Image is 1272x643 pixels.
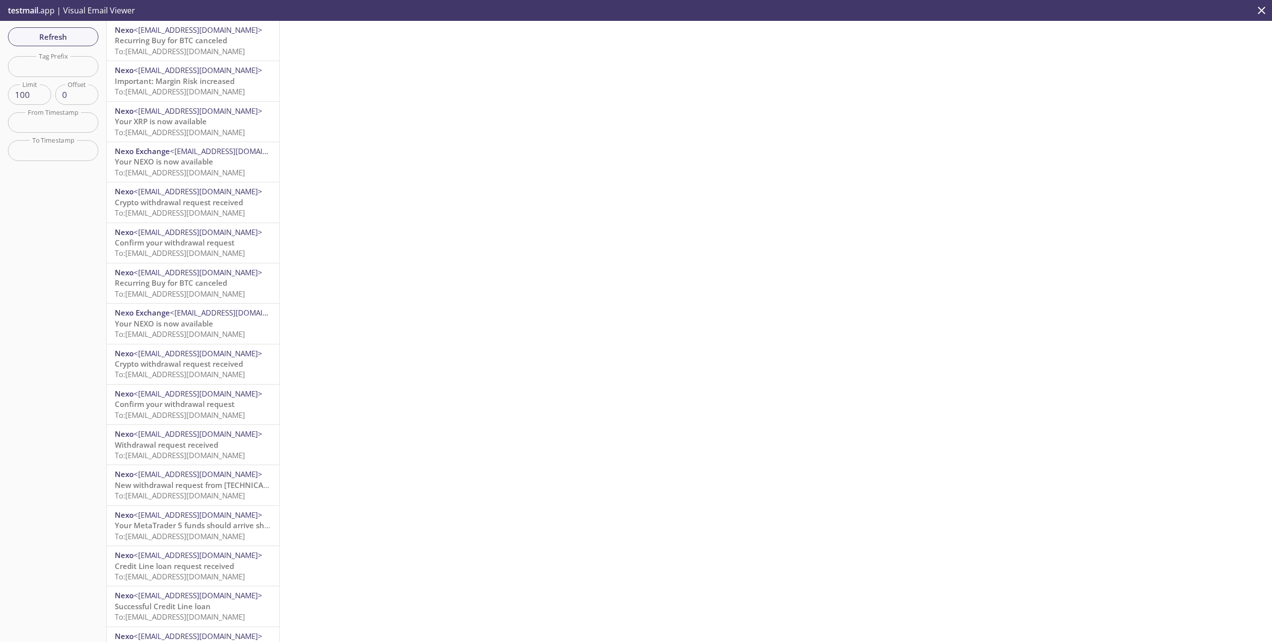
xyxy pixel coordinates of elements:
span: <[EMAIL_ADDRESS][DOMAIN_NAME]> [170,146,299,156]
span: To: [EMAIL_ADDRESS][DOMAIN_NAME] [115,46,245,56]
span: Nexo [115,186,134,196]
span: To: [EMAIL_ADDRESS][DOMAIN_NAME] [115,490,245,500]
span: To: [EMAIL_ADDRESS][DOMAIN_NAME] [115,571,245,581]
span: Your NEXO is now available [115,319,213,328]
span: Nexo [115,25,134,35]
span: Nexo [115,267,134,277]
span: To: [EMAIL_ADDRESS][DOMAIN_NAME] [115,531,245,541]
span: Withdrawal request received [115,440,218,450]
div: Nexo<[EMAIL_ADDRESS][DOMAIN_NAME]>Your MetaTrader 5 funds should arrive shortlyTo:[EMAIL_ADDRESS]... [107,506,279,546]
span: <[EMAIL_ADDRESS][DOMAIN_NAME]> [134,186,262,196]
div: Nexo<[EMAIL_ADDRESS][DOMAIN_NAME]>Credit Line loan request receivedTo:[EMAIL_ADDRESS][DOMAIN_NAME] [107,546,279,586]
span: Nexo [115,510,134,520]
span: testmail [8,5,38,16]
span: Nexo [115,65,134,75]
span: To: [EMAIL_ADDRESS][DOMAIN_NAME] [115,208,245,218]
div: Nexo<[EMAIL_ADDRESS][DOMAIN_NAME]>Confirm your withdrawal requestTo:[EMAIL_ADDRESS][DOMAIN_NAME] [107,223,279,263]
span: Nexo [115,227,134,237]
span: New withdrawal request from [TECHNICAL_ID] - (CET) [115,480,305,490]
span: <[EMAIL_ADDRESS][DOMAIN_NAME]> [134,227,262,237]
span: Crypto withdrawal request received [115,359,243,369]
span: <[EMAIL_ADDRESS][DOMAIN_NAME]> [134,348,262,358]
div: Nexo Exchange<[EMAIL_ADDRESS][DOMAIN_NAME]>Your NEXO is now availableTo:[EMAIL_ADDRESS][DOMAIN_NAME] [107,142,279,182]
span: Crypto withdrawal request received [115,197,243,207]
span: Nexo [115,389,134,399]
span: Confirm your withdrawal request [115,399,235,409]
div: Nexo<[EMAIL_ADDRESS][DOMAIN_NAME]>Your XRP is now availableTo:[EMAIL_ADDRESS][DOMAIN_NAME] [107,102,279,142]
span: <[EMAIL_ADDRESS][DOMAIN_NAME]> [134,106,262,116]
span: <[EMAIL_ADDRESS][DOMAIN_NAME]> [134,469,262,479]
div: Nexo<[EMAIL_ADDRESS][DOMAIN_NAME]>New withdrawal request from [TECHNICAL_ID] - (CET)To:[EMAIL_ADD... [107,465,279,505]
span: Nexo [115,429,134,439]
span: To: [EMAIL_ADDRESS][DOMAIN_NAME] [115,410,245,420]
span: Recurring Buy for BTC canceled [115,278,227,288]
span: To: [EMAIL_ADDRESS][DOMAIN_NAME] [115,248,245,258]
span: Credit Line loan request received [115,561,234,571]
div: Nexo<[EMAIL_ADDRESS][DOMAIN_NAME]>Crypto withdrawal request receivedTo:[EMAIL_ADDRESS][DOMAIN_NAME] [107,182,279,222]
span: <[EMAIL_ADDRESS][DOMAIN_NAME]> [134,267,262,277]
span: Nexo [115,631,134,641]
span: Refresh [16,30,90,43]
div: Nexo Exchange<[EMAIL_ADDRESS][DOMAIN_NAME]>Your NEXO is now availableTo:[EMAIL_ADDRESS][DOMAIN_NAME] [107,304,279,343]
span: <[EMAIL_ADDRESS][DOMAIN_NAME]> [134,510,262,520]
span: Nexo [115,106,134,116]
span: To: [EMAIL_ADDRESS][DOMAIN_NAME] [115,612,245,622]
span: <[EMAIL_ADDRESS][DOMAIN_NAME]> [134,631,262,641]
div: Nexo<[EMAIL_ADDRESS][DOMAIN_NAME]>Important: Margin Risk increasedTo:[EMAIL_ADDRESS][DOMAIN_NAME] [107,61,279,101]
span: Your NEXO is now available [115,157,213,166]
span: <[EMAIL_ADDRESS][DOMAIN_NAME]> [134,25,262,35]
div: Nexo<[EMAIL_ADDRESS][DOMAIN_NAME]>Withdrawal request receivedTo:[EMAIL_ADDRESS][DOMAIN_NAME] [107,425,279,465]
span: Your XRP is now available [115,116,207,126]
span: To: [EMAIL_ADDRESS][DOMAIN_NAME] [115,127,245,137]
span: Recurring Buy for BTC canceled [115,35,227,45]
span: To: [EMAIL_ADDRESS][DOMAIN_NAME] [115,167,245,177]
span: To: [EMAIL_ADDRESS][DOMAIN_NAME] [115,289,245,299]
div: Nexo<[EMAIL_ADDRESS][DOMAIN_NAME]>Successful Credit Line loanTo:[EMAIL_ADDRESS][DOMAIN_NAME] [107,586,279,626]
span: To: [EMAIL_ADDRESS][DOMAIN_NAME] [115,450,245,460]
div: Nexo<[EMAIL_ADDRESS][DOMAIN_NAME]>Recurring Buy for BTC canceledTo:[EMAIL_ADDRESS][DOMAIN_NAME] [107,263,279,303]
span: <[EMAIL_ADDRESS][DOMAIN_NAME]> [134,429,262,439]
span: <[EMAIL_ADDRESS][DOMAIN_NAME]> [134,389,262,399]
span: <[EMAIL_ADDRESS][DOMAIN_NAME]> [134,65,262,75]
span: Successful Credit Line loan [115,601,211,611]
span: Nexo [115,469,134,479]
span: <[EMAIL_ADDRESS][DOMAIN_NAME]> [134,550,262,560]
span: Nexo Exchange [115,308,170,318]
span: To: [EMAIL_ADDRESS][DOMAIN_NAME] [115,329,245,339]
button: Refresh [8,27,98,46]
span: To: [EMAIL_ADDRESS][DOMAIN_NAME] [115,369,245,379]
span: <[EMAIL_ADDRESS][DOMAIN_NAME]> [134,590,262,600]
span: Nexo [115,590,134,600]
span: Your MetaTrader 5 funds should arrive shortly [115,520,281,530]
span: Nexo [115,550,134,560]
div: Nexo<[EMAIL_ADDRESS][DOMAIN_NAME]>Confirm your withdrawal requestTo:[EMAIL_ADDRESS][DOMAIN_NAME] [107,385,279,424]
span: Important: Margin Risk increased [115,76,235,86]
div: Nexo<[EMAIL_ADDRESS][DOMAIN_NAME]>Crypto withdrawal request receivedTo:[EMAIL_ADDRESS][DOMAIN_NAME] [107,344,279,384]
span: To: [EMAIL_ADDRESS][DOMAIN_NAME] [115,86,245,96]
div: Nexo<[EMAIL_ADDRESS][DOMAIN_NAME]>Recurring Buy for BTC canceledTo:[EMAIL_ADDRESS][DOMAIN_NAME] [107,21,279,61]
span: <[EMAIL_ADDRESS][DOMAIN_NAME]> [170,308,299,318]
span: Confirm your withdrawal request [115,238,235,247]
span: Nexo [115,348,134,358]
span: Nexo Exchange [115,146,170,156]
